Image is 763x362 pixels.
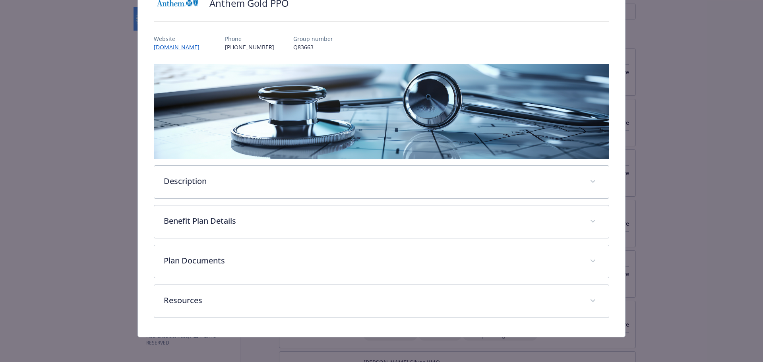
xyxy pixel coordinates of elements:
[154,245,609,278] div: Plan Documents
[225,35,274,43] p: Phone
[154,64,610,159] img: banner
[154,35,206,43] p: Website
[164,255,581,267] p: Plan Documents
[293,35,333,43] p: Group number
[154,285,609,317] div: Resources
[164,215,581,227] p: Benefit Plan Details
[164,175,581,187] p: Description
[154,43,206,51] a: [DOMAIN_NAME]
[154,205,609,238] div: Benefit Plan Details
[293,43,333,51] p: Q83663
[164,294,581,306] p: Resources
[154,166,609,198] div: Description
[225,43,274,51] p: [PHONE_NUMBER]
